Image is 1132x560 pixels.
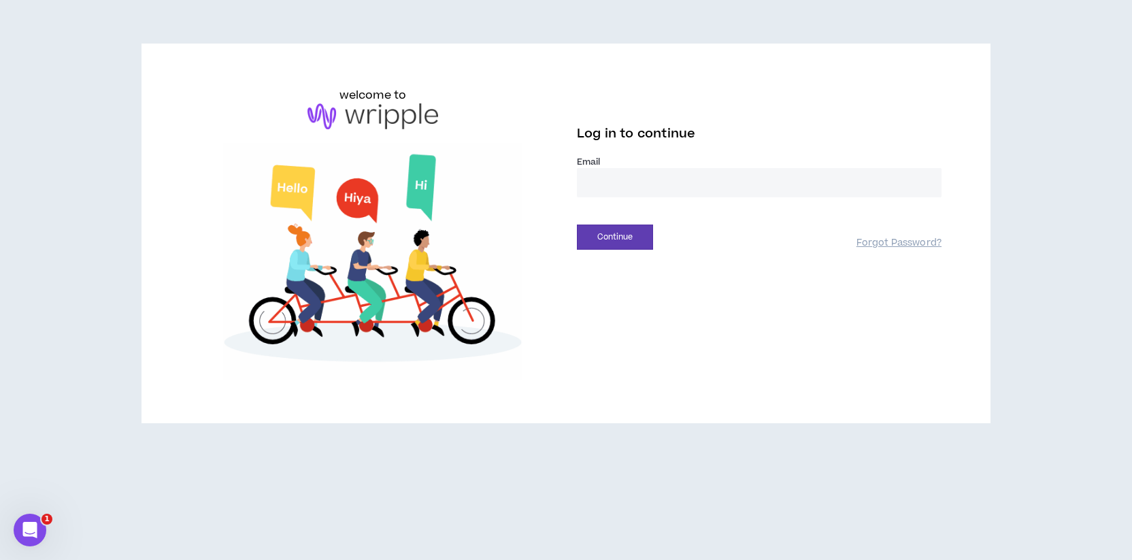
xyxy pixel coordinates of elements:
h6: welcome to [339,87,407,103]
span: Log in to continue [577,125,695,142]
img: Welcome to Wripple [190,143,555,380]
button: Continue [577,225,653,250]
label: Email [577,156,942,168]
a: Forgot Password? [856,237,942,250]
span: 1 [41,514,52,525]
img: logo-brand.png [307,103,438,129]
iframe: Intercom live chat [14,514,46,546]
